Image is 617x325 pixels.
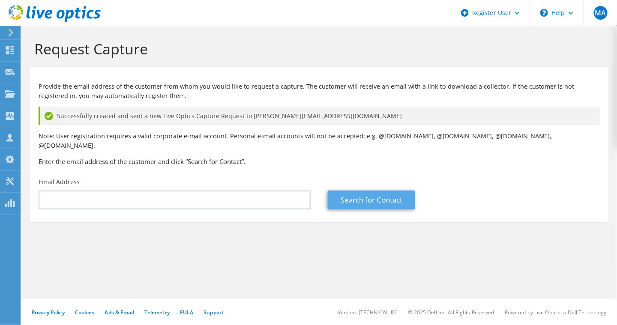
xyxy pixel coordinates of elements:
[57,111,402,121] span: Successfully created and sent a new Live Optics Capture Request to [PERSON_NAME][EMAIL_ADDRESS][D...
[144,309,170,316] a: Telemetry
[75,309,95,316] a: Cookies
[39,178,80,186] label: Email Address
[505,309,607,316] li: Powered by Live Optics, a Dell Technology
[105,309,134,316] a: Ads & Email
[540,9,548,17] svg: \n
[180,309,193,316] a: EULA
[39,131,600,150] p: Note: User registration requires a valid corporate e-mail account. Personal e-mail accounts will ...
[594,6,608,20] span: MA
[328,191,415,209] a: Search for Contact
[338,309,398,316] li: Version: [TECHNICAL_ID]
[32,309,65,316] a: Privacy Policy
[39,157,600,166] h3: Enter the email address of the customer and click “Search for Contact”.
[34,40,600,58] h1: Request Capture
[39,82,600,101] p: Provide the email address of the customer from whom you would like to request a capture. The cust...
[408,309,494,316] li: © 2025 Dell Inc. All Rights Reserved
[204,309,224,316] a: Support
